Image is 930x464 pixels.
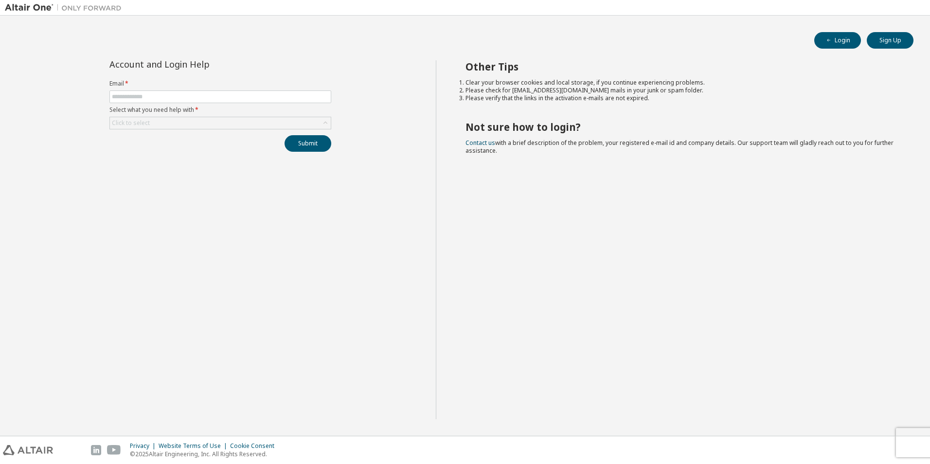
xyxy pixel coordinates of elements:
div: Click to select [112,119,150,127]
div: Privacy [130,442,159,450]
a: Contact us [465,139,495,147]
li: Please check for [EMAIL_ADDRESS][DOMAIN_NAME] mails in your junk or spam folder. [465,87,896,94]
img: Altair One [5,3,126,13]
button: Login [814,32,861,49]
div: Website Terms of Use [159,442,230,450]
h2: Not sure how to login? [465,121,896,133]
div: Click to select [110,117,331,129]
p: © 2025 Altair Engineering, Inc. All Rights Reserved. [130,450,280,458]
button: Submit [285,135,331,152]
div: Account and Login Help [109,60,287,68]
h2: Other Tips [465,60,896,73]
img: linkedin.svg [91,445,101,455]
button: Sign Up [867,32,913,49]
label: Email [109,80,331,88]
li: Clear your browser cookies and local storage, if you continue experiencing problems. [465,79,896,87]
img: altair_logo.svg [3,445,53,455]
li: Please verify that the links in the activation e-mails are not expired. [465,94,896,102]
span: with a brief description of the problem, your registered e-mail id and company details. Our suppo... [465,139,894,155]
div: Cookie Consent [230,442,280,450]
img: youtube.svg [107,445,121,455]
label: Select what you need help with [109,106,331,114]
